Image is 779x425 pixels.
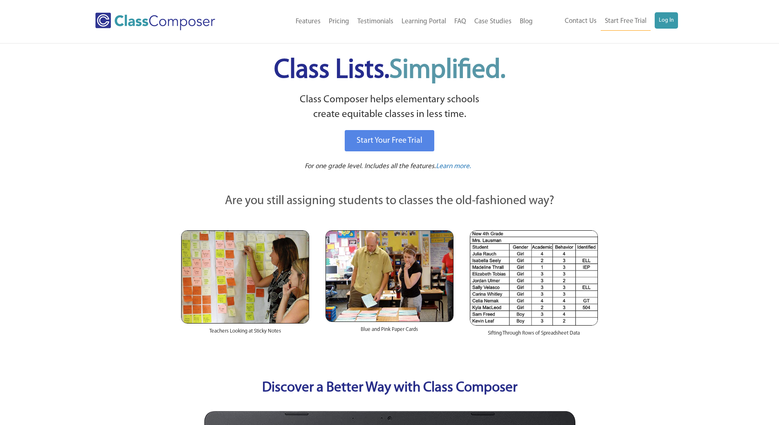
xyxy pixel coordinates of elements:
[325,13,353,31] a: Pricing
[436,163,471,170] span: Learn more.
[470,230,598,326] img: Spreadsheets
[345,130,434,151] a: Start Your Free Trial
[249,13,537,31] nav: Header Menu
[601,12,651,31] a: Start Free Trial
[436,162,471,172] a: Learn more.
[397,13,450,31] a: Learning Portal
[389,57,505,84] span: Simplified.
[326,322,453,342] div: Blue and Pink Paper Cards
[274,57,505,84] span: Class Lists.
[173,378,606,399] p: Discover a Better Way with Class Composer
[353,13,397,31] a: Testimonials
[655,12,678,29] a: Log In
[357,137,422,145] span: Start Your Free Trial
[305,163,436,170] span: For one grade level. Includes all the features.
[537,12,678,31] nav: Header Menu
[470,326,598,345] div: Sifting Through Rows of Spreadsheet Data
[180,92,599,122] p: Class Composer helps elementary schools create equitable classes in less time.
[181,324,309,343] div: Teachers Looking at Sticky Notes
[561,12,601,30] a: Contact Us
[95,13,215,30] img: Class Composer
[450,13,470,31] a: FAQ
[516,13,537,31] a: Blog
[470,13,516,31] a: Case Studies
[181,192,598,210] p: Are you still assigning students to classes the old-fashioned way?
[181,230,309,324] img: Teachers Looking at Sticky Notes
[292,13,325,31] a: Features
[326,230,453,322] img: Blue and Pink Paper Cards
